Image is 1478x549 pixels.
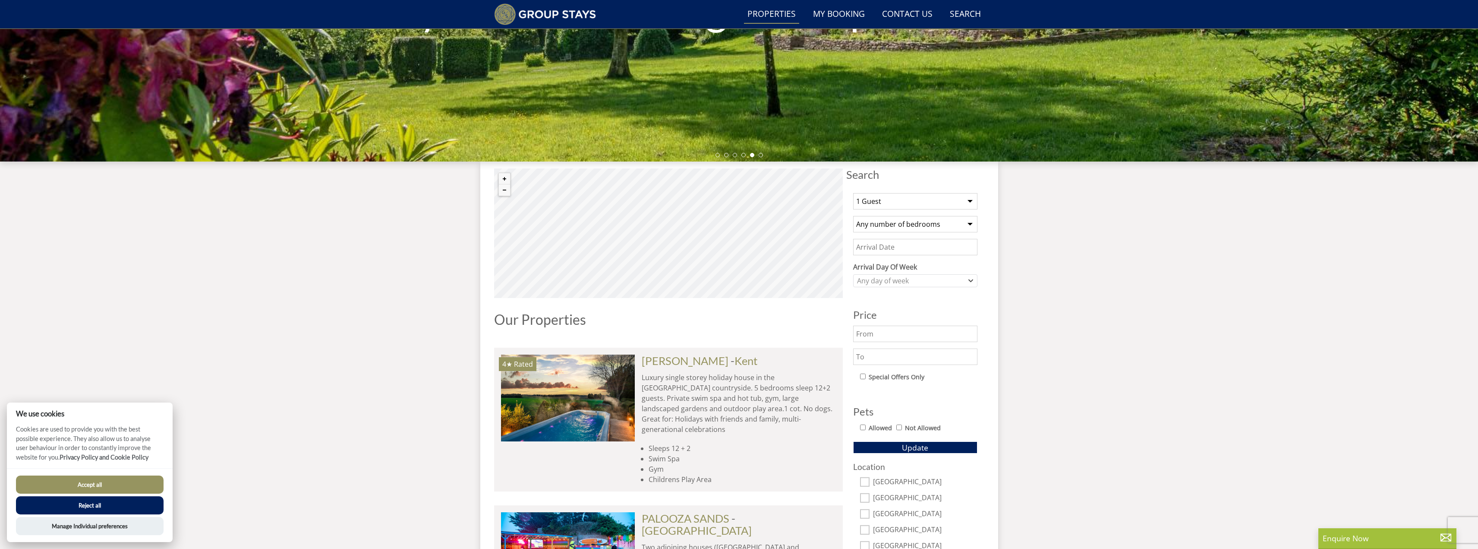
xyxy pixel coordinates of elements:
[7,409,173,418] h2: We use cookies
[855,276,967,286] div: Any day of week
[853,274,977,287] div: Combobox
[16,476,164,494] button: Accept all
[60,454,148,461] a: Privacy Policy and Cookie Policy
[514,359,533,369] span: Rated
[853,239,977,255] input: Arrival Date
[744,5,799,24] a: Properties
[494,168,843,298] canvas: Map
[642,524,752,537] a: [GEOGRAPHIC_DATA]
[853,462,977,471] h3: Location
[853,262,977,272] label: Arrival Day Of Week
[869,372,924,382] label: Special Offers Only
[869,423,892,433] label: Allowed
[905,423,941,433] label: Not Allowed
[873,526,977,535] label: [GEOGRAPHIC_DATA]
[873,478,977,487] label: [GEOGRAPHIC_DATA]
[731,354,758,367] span: -
[501,355,635,441] a: 4★ Rated
[16,496,164,514] button: Reject all
[7,425,173,468] p: Cookies are used to provide you with the best possible experience. They also allow us to analyse ...
[642,512,729,525] a: PALOOZA SANDS
[494,312,843,327] h1: Our Properties
[642,512,752,537] span: -
[873,494,977,503] label: [GEOGRAPHIC_DATA]
[853,326,977,342] input: From
[16,517,164,535] button: Manage Individual preferences
[1323,533,1452,544] p: Enquire Now
[649,443,836,454] li: Sleeps 12 + 2
[494,3,596,25] img: Group Stays
[873,510,977,519] label: [GEOGRAPHIC_DATA]
[502,359,512,369] span: BELLUS has a 4 star rating under the Quality in Tourism Scheme
[853,406,977,417] h3: Pets
[499,173,510,184] button: Zoom in
[642,372,836,435] p: Luxury single storey holiday house in the [GEOGRAPHIC_DATA] countryside. 5 bedrooms sleep 12+2 gu...
[499,184,510,196] button: Zoom out
[642,354,728,367] a: [PERSON_NAME]
[879,5,936,24] a: Contact Us
[810,5,868,24] a: My Booking
[853,309,977,321] h3: Price
[853,349,977,365] input: To
[649,464,836,474] li: Gym
[946,5,984,24] a: Search
[649,474,836,485] li: Childrens Play Area
[853,441,977,454] button: Update
[734,354,758,367] a: Kent
[902,442,928,453] span: Update
[501,355,635,441] img: Bellus-kent-large-group-holiday-home-sleeps-13.original.jpg
[649,454,836,464] li: Swim Spa
[846,168,984,181] span: Search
